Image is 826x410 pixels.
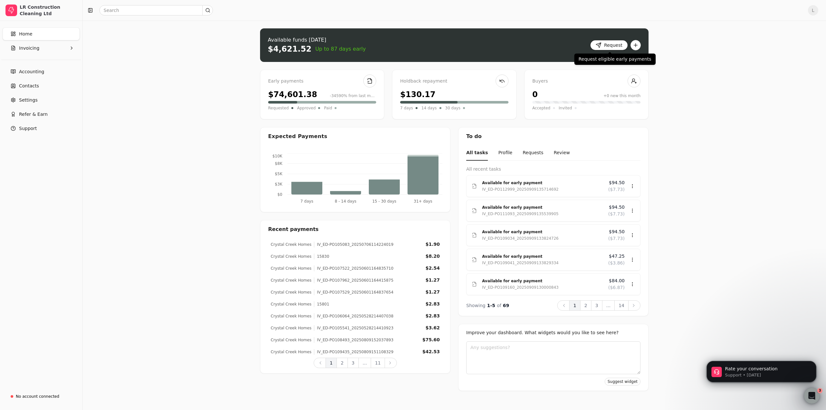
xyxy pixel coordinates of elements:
div: IV_ED-PO112999_20250909135714692 [482,186,559,193]
span: $94.50 [609,228,625,235]
div: Available for early payment [482,278,603,284]
button: ... [358,358,371,368]
button: 1 [569,300,580,311]
div: $2.83 [426,301,440,307]
span: ($7.73) [608,186,625,193]
div: IV_ED-PO106064_20250528214407038 [314,313,393,319]
div: $42.53 [422,348,440,355]
div: Buyers [532,78,640,85]
span: $84.00 [609,277,625,284]
span: Invoicing [19,45,39,52]
button: Suggest widget [605,378,640,385]
a: No account connected [3,391,80,402]
tspan: 31+ days [414,199,432,204]
div: $130.17 [400,89,435,100]
span: 69 [503,303,509,308]
div: Crystal Creek Homes [271,337,311,343]
div: No account connected [16,394,59,399]
div: 0 [532,89,538,100]
span: ($6.87) [608,284,625,291]
span: Up to 87 days early [315,45,366,53]
button: All tasks [466,145,488,161]
span: $47.25 [609,253,625,260]
div: Available for early payment [482,180,603,186]
div: To do [458,127,648,145]
span: Showing [466,303,485,308]
button: 3 [591,300,602,311]
div: Available for early payment [482,229,603,235]
div: Available for early payment [482,204,603,211]
span: Paid [324,105,332,111]
div: IV_ED-PO109160_20250909130000843 [482,284,559,291]
tspan: 8 - 14 days [335,199,356,204]
div: $1.27 [426,277,440,284]
div: Improve your dashboard. What widgets would you like to see here? [466,329,640,336]
tspan: $5K [275,172,283,176]
div: Request eligible early payments [574,54,656,65]
span: 3 [817,388,822,393]
a: Contacts [3,79,80,92]
span: Home [19,31,32,37]
span: Settings [19,97,37,104]
span: ($7.73) [608,235,625,242]
div: $75.60 [422,336,440,343]
span: $94.50 [609,179,625,186]
button: Profile [498,145,512,161]
iframe: Intercom live chat [804,388,820,404]
button: ... [602,300,615,311]
button: Requests [523,145,543,161]
tspan: 15 - 30 days [372,199,397,204]
div: $3.62 [426,325,440,331]
span: Refer & Earn [19,111,48,118]
div: Available funds [DATE] [268,36,366,44]
button: 14 [614,300,629,311]
span: of [497,303,501,308]
span: Requested [268,105,289,111]
button: L [808,5,818,15]
div: IV_ED-PO108493_20250809152037893 [314,337,393,343]
div: Crystal Creek Homes [271,325,311,331]
div: Crystal Creek Homes [271,289,311,295]
div: Early payments [268,78,376,85]
span: 1 - 5 [487,303,495,308]
a: Settings [3,94,80,106]
button: 2 [580,300,591,311]
div: IV_ED-PO105083_20250706114224019 [314,242,393,247]
span: Accepted [532,105,550,111]
span: $94.50 [609,204,625,211]
span: Invited [559,105,572,111]
span: Approved [297,105,316,111]
div: IV_ED-PO111093_20250909135539905 [482,211,559,217]
iframe: Intercom notifications message [697,347,826,393]
div: +0 new this month [603,93,640,99]
div: Crystal Creek Homes [271,349,311,355]
button: 3 [348,358,359,368]
a: Home [3,27,80,40]
div: $4,621.52 [268,44,311,54]
button: 2 [337,358,348,368]
div: IV_ED-PO107529_20250601164837654 [314,289,393,295]
div: IV_ED-PO107962_20250601164415875 [314,277,393,283]
tspan: $10K [272,154,283,158]
span: 14 days [421,105,437,111]
div: $2.54 [426,265,440,272]
div: IV_ED-PO105541_20250528214410923 [314,325,393,331]
div: IV_ED-PO107522_20250601164835710 [314,265,393,271]
div: 15830 [314,254,329,259]
div: 15801 [314,301,329,307]
div: $1.90 [426,241,440,248]
input: Search [99,5,213,15]
span: ($3.86) [608,260,625,266]
div: Crystal Creek Homes [271,313,311,319]
div: IV_ED-PO109041_20250909133829334 [482,260,559,266]
div: IV_ED-PO109034_20250909133824726 [482,235,559,242]
div: Crystal Creek Homes [271,254,311,259]
tspan: $8K [275,161,283,166]
button: Invoicing [3,42,80,55]
button: 1 [326,358,337,368]
span: Support [19,125,37,132]
span: 7 days [400,105,413,111]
